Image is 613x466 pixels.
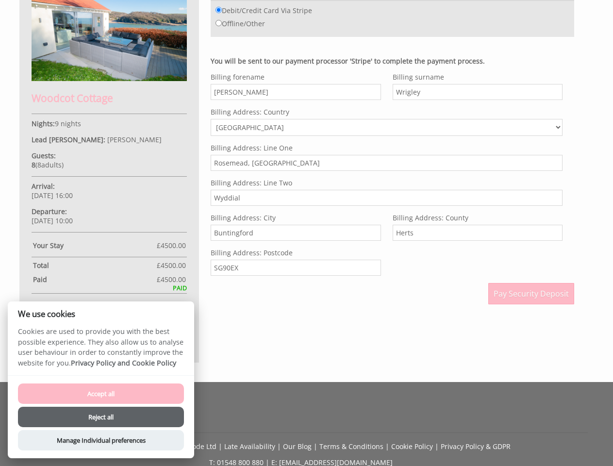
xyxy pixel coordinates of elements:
a: Cookie Policy [391,442,433,451]
a: Woodcot Cottage [32,74,187,105]
h2: Woodcot Cottage [32,91,187,105]
span: | [218,442,222,451]
span: 4500.00 [161,261,186,270]
span: | [314,442,317,451]
button: Reject all [18,407,184,427]
span: £ [157,275,186,284]
p: [DATE] 16:00 [32,182,187,200]
input: e.g. Cloudy Apple Street [211,190,563,206]
h2: We use cookies [8,309,194,318]
input: e.g. Yeovil [211,225,381,241]
input: e.g. BA22 8WA [211,260,381,276]
span: | [435,442,439,451]
a: Late Availability [224,442,275,451]
strong: Lead [PERSON_NAME]: [32,135,105,144]
label: Offline/Other [215,19,265,28]
strong: Guests: [32,151,56,160]
button: Accept all [18,383,184,404]
span: [PERSON_NAME] [107,135,162,144]
strong: You will be sent to our payment processor 'Stripe' to complete the payment process. [211,56,485,66]
label: Billing surname [393,72,563,82]
span: £ [157,261,186,270]
span: 8 [37,160,41,169]
label: Billing Address: Country [211,107,563,116]
label: Billing Address: City [211,213,381,222]
span: 4500.00 [161,275,186,284]
span: 4500.00 [161,241,186,250]
p: Cookies are used to provide you with the best possible experience. They also allow us to analyse ... [8,326,194,375]
span: Pay Security Deposit [494,288,569,299]
a: Terms & Conditions [319,442,383,451]
input: Forename [211,84,381,100]
strong: Nights: [32,119,55,128]
p: 9 nights [32,119,187,128]
span: | [277,442,281,451]
strong: Arrival: [32,182,55,191]
strong: 8 [32,160,35,169]
strong: Total [33,261,157,270]
span: adult [37,160,62,169]
span: s [58,160,62,169]
a: Privacy Policy and Cookie Policy [71,358,176,367]
label: Billing Address: Line Two [211,178,563,187]
p: [DATE] 10:00 [32,207,187,225]
span: | [385,442,389,451]
strong: Departure: [32,207,67,216]
strong: Your Stay [33,241,157,250]
label: Billing Address: Line One [211,143,563,152]
input: e.g. Somerset [393,225,563,241]
a: Our Blog [283,442,312,451]
input: Offline/Other [215,20,222,26]
span: £ [157,241,186,250]
label: Debit/Credit Card Via Stripe [215,6,312,15]
input: e.g. Two Many House [211,155,563,171]
button: Pay Security Deposit [488,283,574,304]
strong: Paid [33,275,157,284]
div: PAID [32,284,187,292]
label: Billing forename [211,72,381,82]
input: Debit/Credit Card Via Stripe [215,7,222,13]
button: Manage Individual preferences [18,430,184,450]
label: Billing Address: County [393,213,563,222]
a: Privacy Policy & GDPR [441,442,511,451]
input: Surname [393,84,563,100]
span: ( ) [32,160,64,169]
label: Billing Address: Postcode [211,248,381,257]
